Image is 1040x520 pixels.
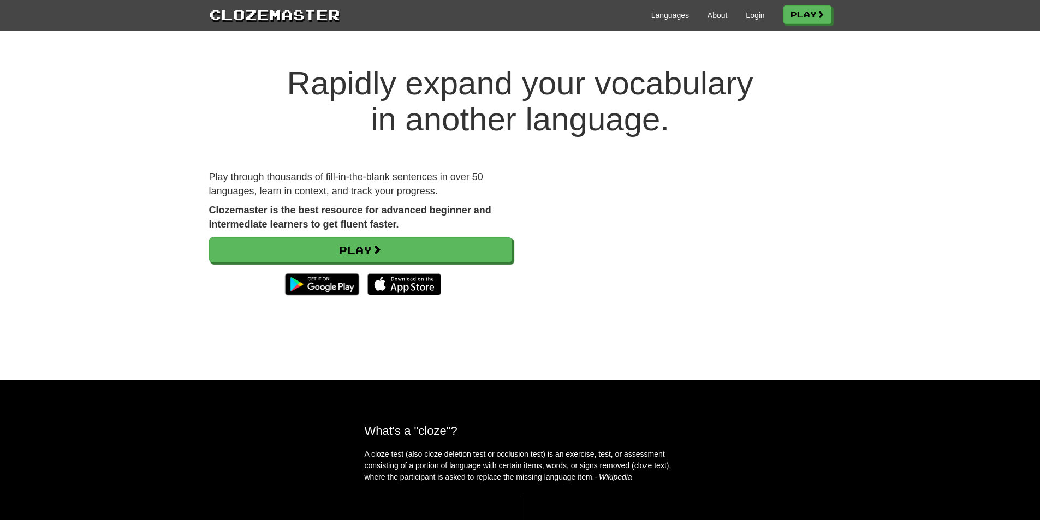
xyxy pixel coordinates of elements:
a: Languages [651,10,689,21]
a: About [708,10,728,21]
p: Play through thousands of fill-in-the-blank sentences in over 50 languages, learn in context, and... [209,170,512,198]
p: A cloze test (also cloze deletion test or occlusion test) is an exercise, test, or assessment con... [365,449,676,483]
a: Login [746,10,764,21]
a: Play [783,5,831,24]
a: Play [209,237,512,262]
h2: What's a "cloze"? [365,424,676,438]
img: Download_on_the_App_Store_Badge_US-UK_135x40-25178aeef6eb6b83b96f5f2d004eda3bffbb37122de64afbaef7... [367,273,441,295]
em: - Wikipedia [595,473,632,481]
a: Clozemaster [209,4,340,25]
img: Get it on Google Play [280,268,364,301]
strong: Clozemaster is the best resource for advanced beginner and intermediate learners to get fluent fa... [209,205,491,230]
